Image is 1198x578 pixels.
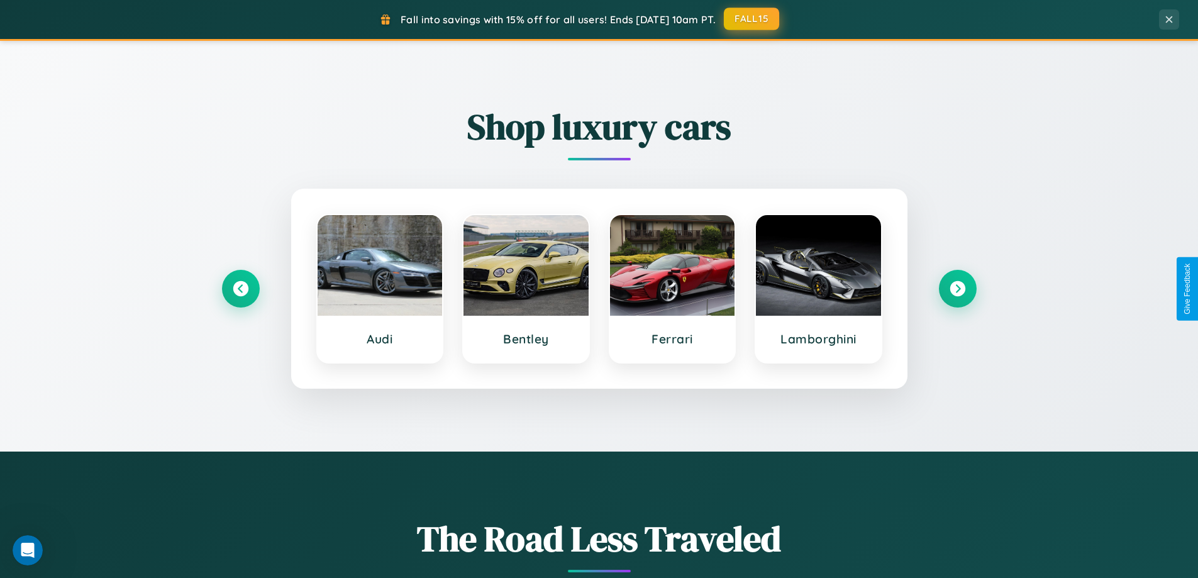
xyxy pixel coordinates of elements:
[724,8,779,30] button: FALL15
[1183,264,1192,314] div: Give Feedback
[330,331,430,347] h3: Audi
[768,331,868,347] h3: Lamborghini
[222,514,977,563] h1: The Road Less Traveled
[13,535,43,565] iframe: Intercom live chat
[222,103,977,151] h2: Shop luxury cars
[476,331,576,347] h3: Bentley
[401,13,716,26] span: Fall into savings with 15% off for all users! Ends [DATE] 10am PT.
[623,331,723,347] h3: Ferrari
